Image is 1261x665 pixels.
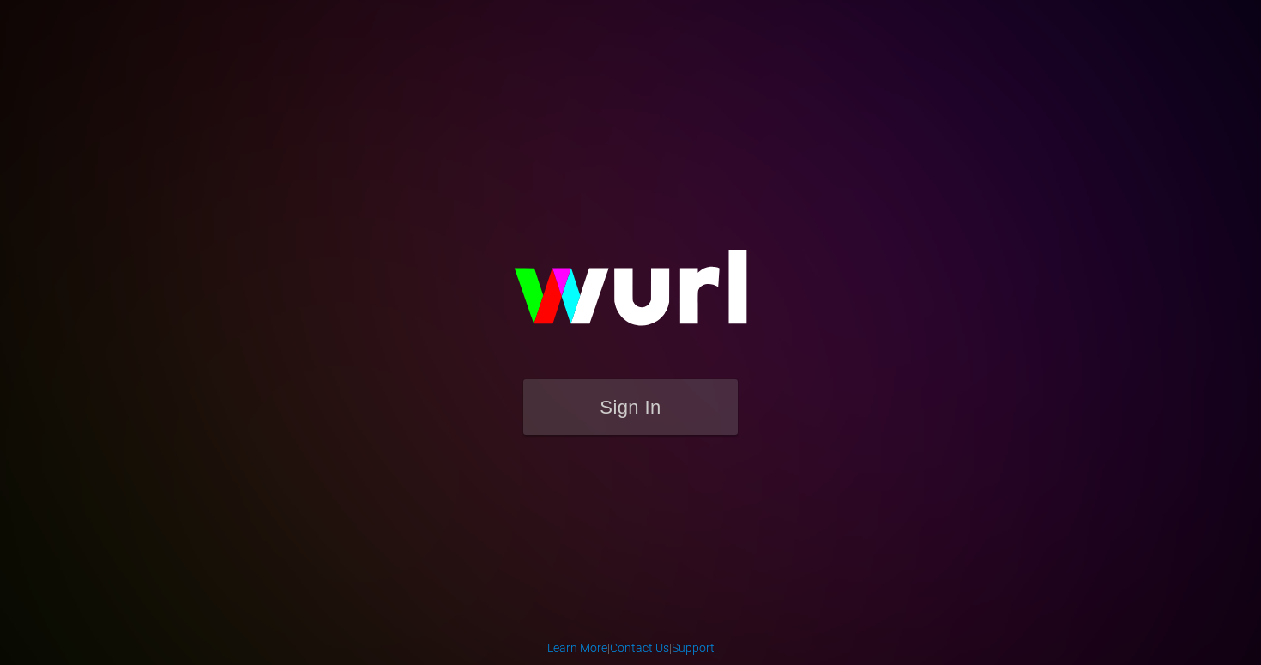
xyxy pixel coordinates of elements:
[610,641,669,655] a: Contact Us
[547,641,607,655] a: Learn More
[523,379,738,435] button: Sign In
[459,213,802,379] img: wurl-logo-on-black-223613ac3d8ba8fe6dc639794a292ebdb59501304c7dfd60c99c58986ef67473.svg
[672,641,715,655] a: Support
[547,639,715,656] div: | |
